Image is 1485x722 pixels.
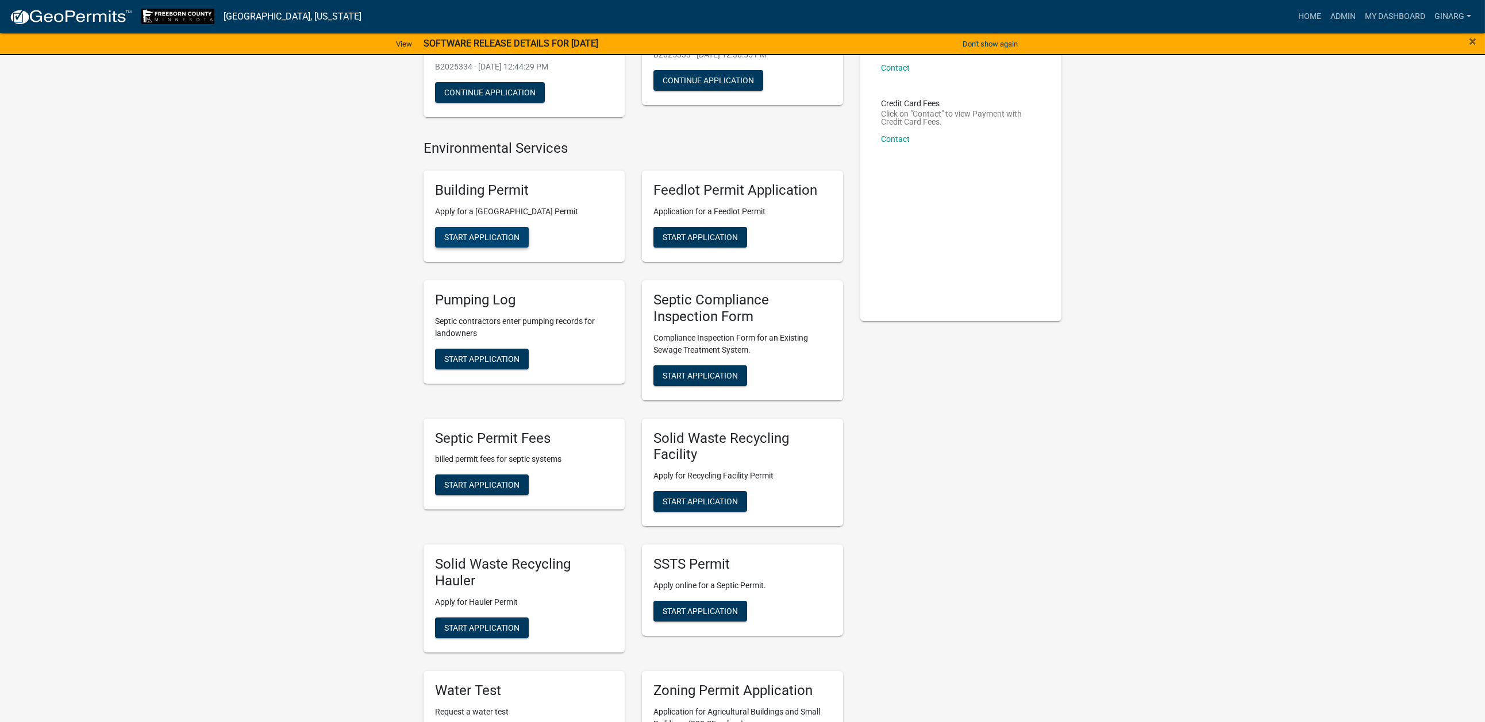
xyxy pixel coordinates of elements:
[424,140,843,157] h4: Environmental Services
[141,9,214,24] img: Freeborn County, Minnesota
[435,474,529,495] button: Start Application
[653,556,832,573] h5: SSTS Permit
[435,82,545,103] button: Continue Application
[653,227,747,248] button: Start Application
[435,227,529,248] button: Start Application
[881,63,910,72] a: Contact
[663,370,738,380] span: Start Application
[444,354,520,363] span: Start Application
[653,580,832,592] p: Apply online for a Septic Permit.
[435,292,613,308] h5: Pumping Log
[435,349,529,369] button: Start Application
[435,617,529,638] button: Start Application
[435,453,613,465] p: billed permit fees for septic systems
[653,491,747,512] button: Start Application
[1469,33,1476,49] span: ×
[881,134,910,144] a: Contact
[435,430,613,447] h5: Septic Permit Fees
[1360,6,1430,28] a: My Dashboard
[1469,34,1476,48] button: Close
[653,206,832,218] p: Application for a Feedlot Permit
[435,556,613,589] h5: Solid Waste Recycling Hauler
[444,623,520,632] span: Start Application
[653,601,747,621] button: Start Application
[444,233,520,242] span: Start Application
[1430,6,1476,28] a: ginarg
[958,34,1022,53] button: Don't show again
[881,110,1041,126] p: Click on "Contact" to view Payment with Credit Card Fees.
[653,430,832,464] h5: Solid Waste Recycling Facility
[224,7,361,26] a: [GEOGRAPHIC_DATA], [US_STATE]
[653,182,832,199] h5: Feedlot Permit Application
[444,480,520,489] span: Start Application
[435,596,613,608] p: Apply for Hauler Permit
[663,233,738,242] span: Start Application
[653,470,832,482] p: Apply for Recycling Facility Permit
[881,99,1041,107] p: Credit Card Fees
[435,315,613,339] p: Septic contractors enter pumping records for landowners
[653,70,763,91] button: Continue Application
[435,682,613,699] h5: Water Test
[435,182,613,199] h5: Building Permit
[435,706,613,718] p: Request a water test
[435,61,613,73] p: B2025334 - [DATE] 12:44:29 PM
[435,206,613,218] p: Apply for a [GEOGRAPHIC_DATA] Permit
[424,38,598,49] strong: SOFTWARE RELEASE DETAILS FOR [DATE]
[663,607,738,616] span: Start Application
[653,292,832,325] h5: Septic Compliance Inspection Form
[653,332,832,356] p: Compliance Inspection Form for an Existing Sewage Treatment System.
[1294,6,1326,28] a: Home
[663,497,738,506] span: Start Application
[653,682,832,699] h5: Zoning Permit Application
[391,34,417,53] a: View
[653,365,747,386] button: Start Application
[1326,6,1360,28] a: Admin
